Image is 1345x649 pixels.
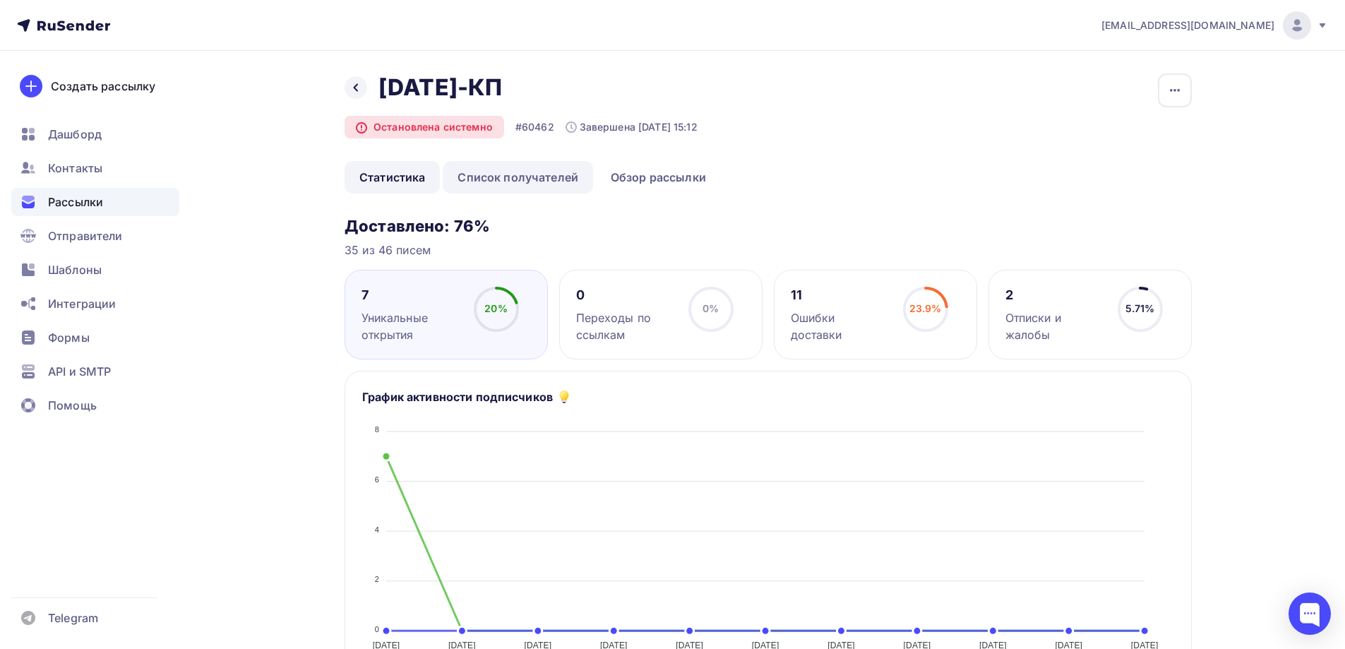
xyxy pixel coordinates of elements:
[1005,287,1105,304] div: 2
[48,397,97,414] span: Помощь
[1125,302,1155,314] span: 5.71%
[48,329,90,346] span: Формы
[375,425,379,434] tspan: 8
[909,302,942,314] span: 23.9%
[11,323,179,352] a: Формы
[1101,18,1274,32] span: [EMAIL_ADDRESS][DOMAIN_NAME]
[596,161,721,193] a: Обзор рассылки
[11,154,179,182] a: Контакты
[703,302,719,314] span: 0%
[361,287,461,304] div: 7
[48,126,102,143] span: Дашборд
[11,222,179,250] a: Отправители
[791,287,890,304] div: 11
[576,287,676,304] div: 0
[48,609,98,626] span: Telegram
[11,120,179,148] a: Дашборд
[48,261,102,278] span: Шаблоны
[48,160,102,177] span: Контакты
[361,309,461,343] div: Уникальные открытия
[11,188,179,216] a: Рассылки
[375,575,379,583] tspan: 2
[1101,11,1328,40] a: [EMAIL_ADDRESS][DOMAIN_NAME]
[375,525,379,534] tspan: 4
[48,295,116,312] span: Интеграции
[51,78,155,95] div: Создать рассылку
[576,309,676,343] div: Переходы по ссылкам
[48,227,123,244] span: Отправители
[791,309,890,343] div: Ошибки доставки
[1005,309,1105,343] div: Отписки и жалобы
[566,120,698,134] div: Завершена [DATE] 15:12
[443,161,593,193] a: Список получателей
[345,116,504,138] div: Остановлена системно
[345,242,1192,258] div: 35 из 46 писем
[11,256,179,284] a: Шаблоны
[48,193,103,210] span: Рассылки
[48,363,111,380] span: API и SMTP
[345,216,1192,236] h3: Доставлено: 76%
[345,161,440,193] a: Статистика
[375,625,379,633] tspan: 0
[515,120,554,134] div: #60462
[375,475,379,484] tspan: 6
[362,388,553,405] h5: График активности подписчиков
[484,302,507,314] span: 20%
[378,73,502,102] h2: [DATE]-КП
